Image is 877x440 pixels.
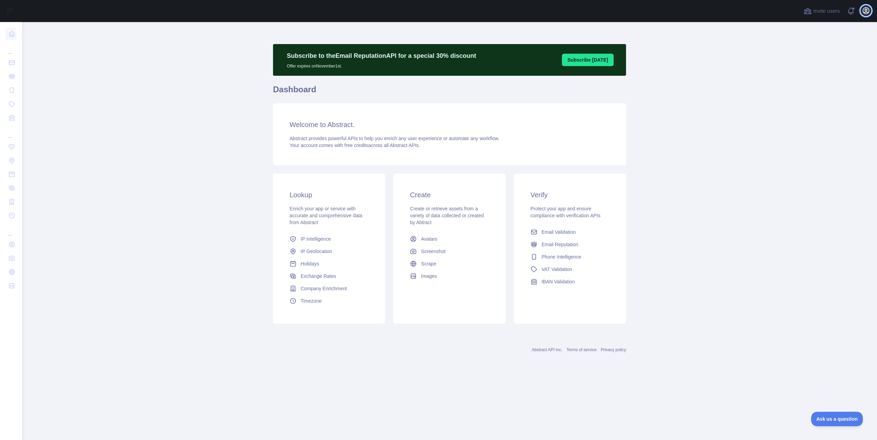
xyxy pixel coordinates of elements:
[273,84,626,101] h1: Dashboard
[290,136,500,141] span: Abstract provides powerful APIs to help you enrich any user experience or automate any workflow.
[290,143,420,148] span: Your account comes with across all Abstract APIs.
[290,120,609,129] h3: Welcome to Abstract.
[287,295,371,307] a: Timezone
[811,412,863,426] iframe: Toggle Customer Support
[287,258,371,270] a: Holidays
[290,190,369,200] h3: Lookup
[421,260,436,267] span: Scrape
[301,260,319,267] span: Holidays
[528,251,612,263] a: Phone Intelligence
[301,297,322,304] span: Timezone
[531,206,601,218] span: Protect your app and ensure compliance with verification APIs
[407,258,492,270] a: Scrape
[301,285,347,292] span: Company Enrichment
[287,270,371,282] a: Exchange Rates
[301,235,331,242] span: IP Intelligence
[528,238,612,251] a: Email Reputation
[421,248,445,255] span: Screenshot
[566,347,596,352] a: Terms of service
[542,266,572,273] span: VAT Validation
[301,248,332,255] span: IP Geolocation
[287,51,476,61] p: Subscribe to the Email Reputation API for a special 30 % discount
[531,190,609,200] h3: Verify
[290,206,362,225] span: Enrich your app or service with accurate and comprehensive data from Abstract
[407,270,492,282] a: Images
[410,190,489,200] h3: Create
[813,7,840,15] span: Invite users
[287,282,371,295] a: Company Enrichment
[542,241,578,248] span: Email Reputation
[287,61,476,69] p: Offer expires on November 1st.
[542,278,575,285] span: IBAN Validation
[6,223,17,237] div: ...
[802,6,841,17] button: Invite users
[528,263,612,275] a: VAT Validation
[542,229,576,235] span: Email Validation
[421,273,437,280] span: Images
[542,253,581,260] span: Phone Intelligence
[601,347,626,352] a: Privacy policy
[410,206,484,225] span: Create or retrieve assets from a variety of data collected or created by Abtract
[344,143,368,148] span: free credits
[287,233,371,245] a: IP Intelligence
[6,125,17,139] div: ...
[421,235,437,242] span: Avatars
[6,41,17,55] div: ...
[562,54,614,66] button: Subscribe [DATE]
[287,245,371,258] a: IP Geolocation
[528,275,612,288] a: IBAN Validation
[407,245,492,258] a: Screenshot
[532,347,563,352] a: Abstract API Inc.
[407,233,492,245] a: Avatars
[528,226,612,238] a: Email Validation
[301,273,336,280] span: Exchange Rates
